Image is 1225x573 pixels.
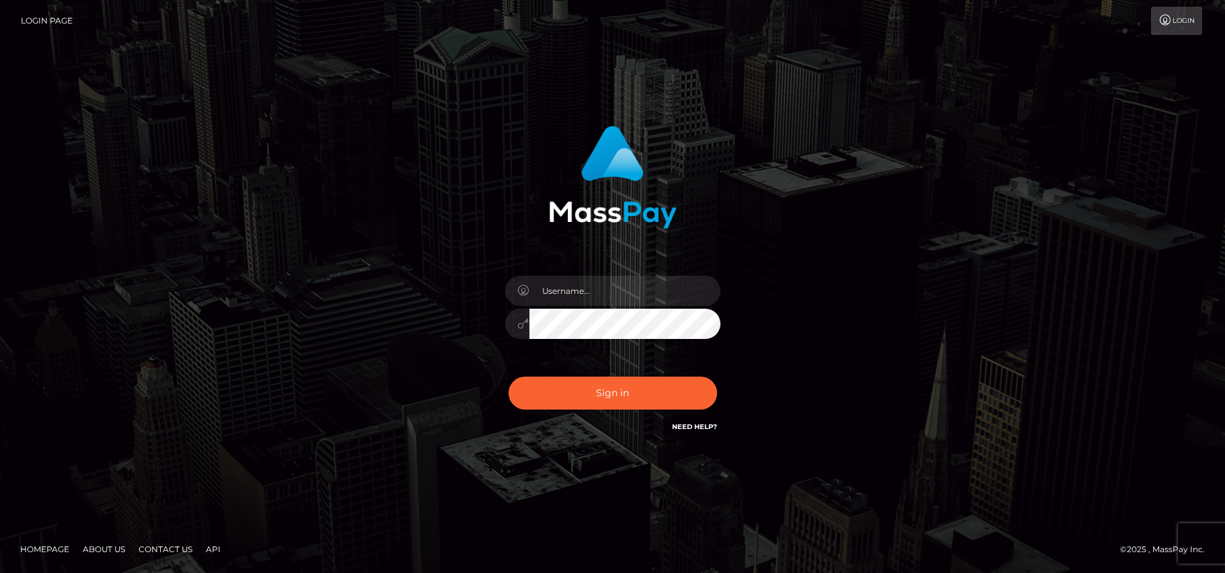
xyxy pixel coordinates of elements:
[529,276,720,306] input: Username...
[1120,542,1215,557] div: © 2025 , MassPay Inc.
[133,539,198,560] a: Contact Us
[1151,7,1202,35] a: Login
[21,7,73,35] a: Login Page
[15,539,75,560] a: Homepage
[549,126,677,229] img: MassPay Login
[509,377,717,410] button: Sign in
[200,539,226,560] a: API
[77,539,131,560] a: About Us
[672,422,717,431] a: Need Help?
